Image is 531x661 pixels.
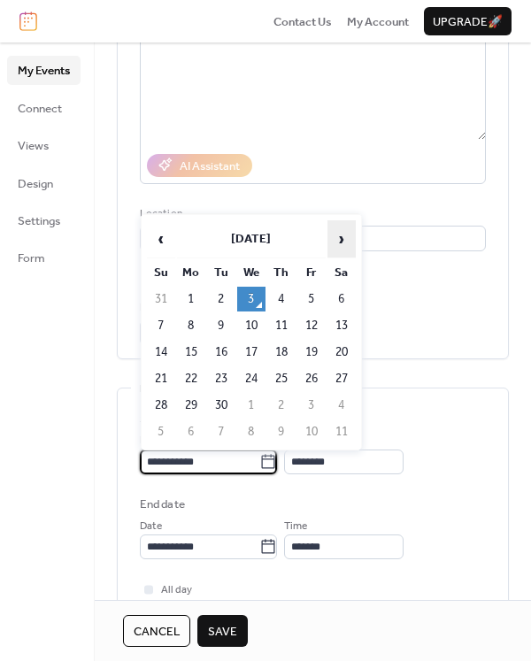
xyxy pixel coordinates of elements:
td: 10 [237,313,265,338]
a: Settings [7,206,81,234]
td: 7 [147,313,175,338]
span: Views [18,137,49,155]
td: 4 [327,393,356,418]
th: Fr [297,260,326,285]
td: 9 [207,313,235,338]
td: 23 [207,366,235,391]
td: 9 [267,419,296,444]
td: 6 [177,419,205,444]
td: 7 [207,419,235,444]
td: 2 [207,287,235,311]
td: 2 [267,393,296,418]
img: logo [19,12,37,31]
span: Settings [18,212,60,230]
td: 8 [177,313,205,338]
td: 1 [177,287,205,311]
span: ‹ [148,221,174,257]
a: My Events [7,56,81,84]
button: Save [197,615,248,647]
td: 28 [147,393,175,418]
td: 5 [297,287,326,311]
td: 11 [267,313,296,338]
span: Cancel [134,623,180,641]
td: 27 [327,366,356,391]
th: Sa [327,260,356,285]
span: My Account [347,13,409,31]
button: Cancel [123,615,190,647]
span: Upgrade 🚀 [433,13,503,31]
td: 16 [207,340,235,365]
td: 3 [297,393,326,418]
td: 31 [147,287,175,311]
td: 5 [147,419,175,444]
div: End date [140,496,185,513]
td: 21 [147,366,175,391]
td: 14 [147,340,175,365]
th: [DATE] [177,220,326,258]
td: 4 [267,287,296,311]
td: 30 [207,393,235,418]
td: 19 [297,340,326,365]
td: 17 [237,340,265,365]
span: Time [284,518,307,535]
td: 6 [327,287,356,311]
td: 12 [297,313,326,338]
td: 1 [237,393,265,418]
td: 18 [267,340,296,365]
a: Connect [7,94,81,122]
th: We [237,260,265,285]
a: Design [7,169,81,197]
td: 8 [237,419,265,444]
span: Contact Us [273,13,332,31]
td: 24 [237,366,265,391]
th: Mo [177,260,205,285]
td: 15 [177,340,205,365]
th: Su [147,260,175,285]
span: My Events [18,62,70,80]
span: All day [161,581,192,599]
td: 10 [297,419,326,444]
td: 25 [267,366,296,391]
div: Location [140,205,482,223]
span: Date [140,518,162,535]
span: Connect [18,100,62,118]
button: Upgrade🚀 [424,7,512,35]
span: Save [208,623,237,641]
span: › [328,221,355,257]
span: Design [18,175,53,193]
a: Views [7,131,81,159]
a: Contact Us [273,12,332,30]
td: 13 [327,313,356,338]
td: 3 [237,287,265,311]
a: My Account [347,12,409,30]
span: Form [18,250,45,267]
a: Form [7,243,81,272]
td: 22 [177,366,205,391]
td: 29 [177,393,205,418]
th: Th [267,260,296,285]
td: 20 [327,340,356,365]
td: 11 [327,419,356,444]
th: Tu [207,260,235,285]
td: 26 [297,366,326,391]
